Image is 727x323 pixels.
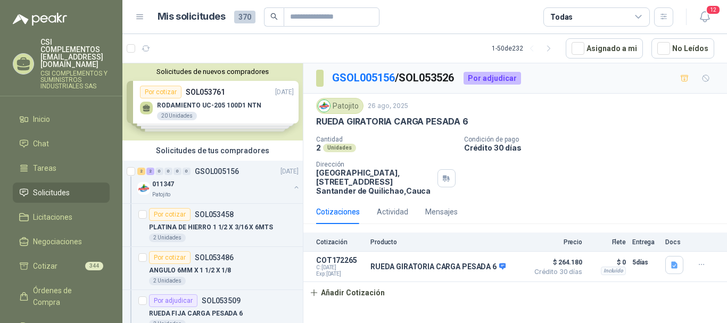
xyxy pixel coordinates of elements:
[13,158,110,178] a: Tareas
[270,13,278,20] span: search
[183,168,191,175] div: 0
[492,40,557,57] div: 1 - 50 de 232
[137,182,150,195] img: Company Logo
[316,256,364,264] p: COT172265
[149,251,191,264] div: Por cotizar
[85,262,103,270] span: 344
[122,140,303,161] div: Solicitudes de tus compradores
[370,262,506,272] p: RUEDA GIRATORIA CARGA PESADA 6
[316,116,468,127] p: RUEDA GIRATORIA CARGA PESADA 6
[174,168,181,175] div: 0
[316,238,364,246] p: Cotización
[601,267,626,275] div: Incluido
[33,138,49,150] span: Chat
[303,282,391,303] button: Añadir Cotización
[122,63,303,140] div: Solicitudes de nuevos compradoresPor cotizarSOL053761[DATE] RODAMIENTO UC-205 100D1 NTN20 Unidade...
[33,211,72,223] span: Licitaciones
[149,294,197,307] div: Por adjudicar
[13,256,110,276] a: Cotizar344
[127,68,299,76] button: Solicitudes de nuevos compradores
[13,134,110,154] a: Chat
[164,168,172,175] div: 0
[589,256,626,269] p: $ 0
[195,254,234,261] p: SOL053486
[695,7,714,27] button: 12
[464,72,521,85] div: Por adjudicar
[529,269,582,275] span: Crédito 30 días
[149,309,243,319] p: RUEDA FIJA CARGA PESADA 6
[323,144,356,152] div: Unidades
[40,38,110,68] p: CSI COMPLEMENTOS [EMAIL_ADDRESS][DOMAIN_NAME]
[316,271,364,277] span: Exp: [DATE]
[316,264,364,271] span: C: [DATE]
[706,5,721,15] span: 12
[550,11,573,23] div: Todas
[332,70,455,86] p: / SOL053526
[370,238,523,246] p: Producto
[155,168,163,175] div: 0
[33,187,70,198] span: Solicitudes
[529,256,582,269] span: $ 264.180
[13,109,110,129] a: Inicio
[13,207,110,227] a: Licitaciones
[33,260,57,272] span: Cotizar
[158,9,226,24] h1: Mis solicitudes
[195,168,239,175] p: GSOL005156
[316,136,456,143] p: Cantidad
[665,238,687,246] p: Docs
[137,168,145,175] div: 2
[149,208,191,221] div: Por cotizar
[316,168,433,195] p: [GEOGRAPHIC_DATA], [STREET_ADDRESS] Santander de Quilichao , Cauca
[566,38,643,59] button: Asignado a mi
[632,256,659,269] p: 5 días
[316,206,360,218] div: Cotizaciones
[195,211,234,218] p: SOL053458
[33,113,50,125] span: Inicio
[40,70,110,89] p: CSI COMPLEMENTOS Y SUMINISTROS INDUSTRIALES SAS
[464,143,723,152] p: Crédito 30 días
[332,71,395,84] a: GSOL005156
[152,179,174,189] p: 011347
[589,238,626,246] p: Flete
[377,206,408,218] div: Actividad
[368,101,408,111] p: 26 ago, 2025
[13,183,110,203] a: Solicitudes
[152,191,170,199] p: Patojito
[137,165,301,199] a: 2 2 0 0 0 0 GSOL005156[DATE] Company Logo011347Patojito
[122,247,303,290] a: Por cotizarSOL053486ANGULO 6MM X 1 1/2 X 1/82 Unidades
[122,204,303,247] a: Por cotizarSOL053458PLATINA DE HIERRO 1 1/2 X 3/16 X 6MTS2 Unidades
[13,13,67,26] img: Logo peakr
[33,285,100,308] span: Órdenes de Compra
[149,234,186,242] div: 2 Unidades
[318,100,330,112] img: Company Logo
[202,297,241,304] p: SOL053509
[13,280,110,312] a: Órdenes de Compra
[33,236,82,247] span: Negociaciones
[316,161,433,168] p: Dirección
[316,98,363,114] div: Patojito
[464,136,723,143] p: Condición de pago
[529,238,582,246] p: Precio
[33,162,56,174] span: Tareas
[316,143,321,152] p: 2
[149,277,186,285] div: 2 Unidades
[13,231,110,252] a: Negociaciones
[149,222,273,233] p: PLATINA DE HIERRO 1 1/2 X 3/16 X 6MTS
[632,238,659,246] p: Entrega
[234,11,255,23] span: 370
[149,266,231,276] p: ANGULO 6MM X 1 1/2 X 1/8
[146,168,154,175] div: 2
[425,206,458,218] div: Mensajes
[280,167,299,177] p: [DATE]
[651,38,714,59] button: No Leídos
